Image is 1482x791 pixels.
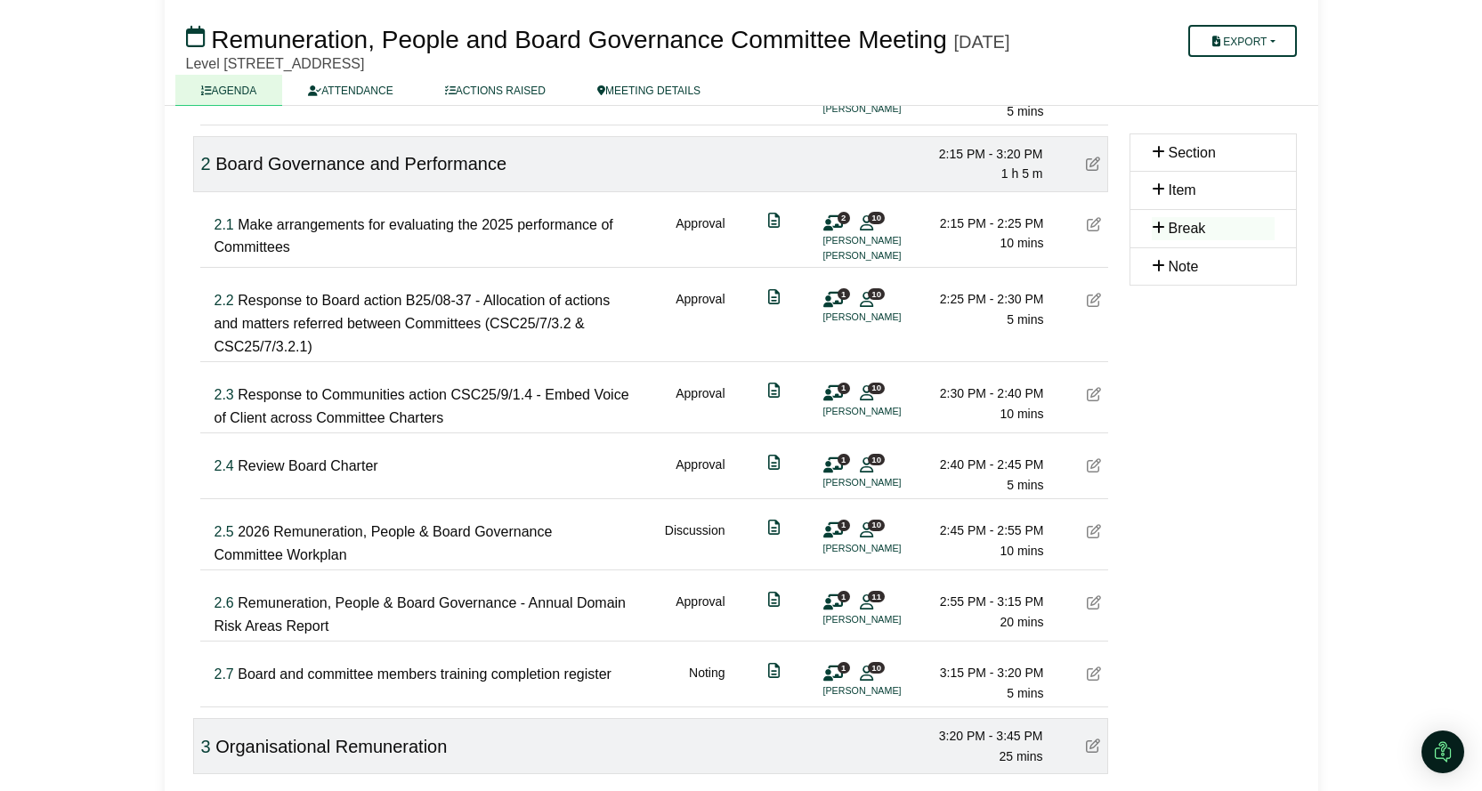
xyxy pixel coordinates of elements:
[823,248,957,263] li: [PERSON_NAME]
[201,154,211,174] span: Click to fine tune number
[676,289,725,358] div: Approval
[1188,25,1296,57] button: Export
[215,293,611,353] span: Response to Board action B25/08-37 - Allocation of actions and matters referred between Committee...
[1000,236,1043,250] span: 10 mins
[689,663,725,703] div: Noting
[919,592,1044,611] div: 2:55 PM - 3:15 PM
[1007,104,1043,118] span: 5 mins
[838,383,850,394] span: 1
[215,524,553,562] span: 2026 Remuneration, People & Board Governance Committee Workplan
[211,26,946,53] span: Remuneration, People and Board Governance Committee Meeting
[823,101,957,117] li: [PERSON_NAME]
[676,214,725,264] div: Approval
[868,591,885,602] span: 11
[868,288,885,300] span: 10
[215,595,234,610] span: Click to fine tune number
[676,592,725,637] div: Approval
[215,217,234,232] span: Click to fine tune number
[175,75,283,106] a: AGENDA
[838,591,850,602] span: 1
[215,458,234,473] span: Click to fine tune number
[1169,259,1199,274] span: Note
[215,387,629,425] span: Response to Communities action CSC25/9/1.4 - Embed Voice of Client across Committee Charters
[215,524,234,539] span: Click to fine tune number
[823,612,957,627] li: [PERSON_NAME]
[1169,183,1196,198] span: Item
[838,520,850,531] span: 1
[1007,312,1043,327] span: 5 mins
[665,521,725,566] div: Discussion
[823,541,957,556] li: [PERSON_NAME]
[201,737,211,756] span: Click to fine tune number
[823,683,957,698] li: [PERSON_NAME]
[282,75,418,106] a: ATTENDANCE
[1169,221,1206,236] span: Break
[676,455,725,495] div: Approval
[215,666,234,682] span: Click to fine tune number
[1000,544,1043,558] span: 10 mins
[919,521,1044,540] div: 2:45 PM - 2:55 PM
[838,662,850,674] span: 1
[868,383,885,394] span: 10
[215,293,234,308] span: Click to fine tune number
[1000,615,1043,629] span: 20 mins
[215,154,506,174] span: Board Governance and Performance
[571,75,726,106] a: MEETING DETAILS
[999,749,1042,763] span: 25 mins
[919,289,1044,309] div: 2:25 PM - 2:30 PM
[238,458,377,473] span: Review Board Charter
[215,217,613,255] span: Make arrangements for evaluating the 2025 performance of Committees
[919,383,1044,403] div: 2:30 PM - 2:40 PM
[919,663,1044,682] div: 3:15 PM - 3:20 PM
[1000,407,1043,421] span: 10 mins
[1007,478,1043,492] span: 5 mins
[238,666,611,682] span: Board and committee members training completion register
[823,404,957,419] li: [PERSON_NAME]
[868,520,885,531] span: 10
[1001,166,1043,181] span: 1 h 5 m
[868,212,885,223] span: 10
[838,454,850,465] span: 1
[868,662,885,674] span: 10
[1421,730,1464,773] div: Open Intercom Messenger
[1007,686,1043,700] span: 5 mins
[186,56,365,71] span: Level [STREET_ADDRESS]
[823,310,957,325] li: [PERSON_NAME]
[676,383,725,429] div: Approval
[1169,145,1216,160] span: Section
[954,31,1010,52] div: [DATE]
[919,214,1044,233] div: 2:15 PM - 2:25 PM
[823,475,957,490] li: [PERSON_NAME]
[838,212,850,223] span: 2
[868,454,885,465] span: 10
[919,144,1043,164] div: 2:15 PM - 3:20 PM
[919,726,1043,746] div: 3:20 PM - 3:45 PM
[215,595,627,634] span: Remuneration, People & Board Governance - Annual Domain Risk Areas Report
[823,233,957,248] li: [PERSON_NAME]
[419,75,571,106] a: ACTIONS RAISED
[215,737,447,756] span: Organisational Remuneration
[919,455,1044,474] div: 2:40 PM - 2:45 PM
[215,387,234,402] span: Click to fine tune number
[838,288,850,300] span: 1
